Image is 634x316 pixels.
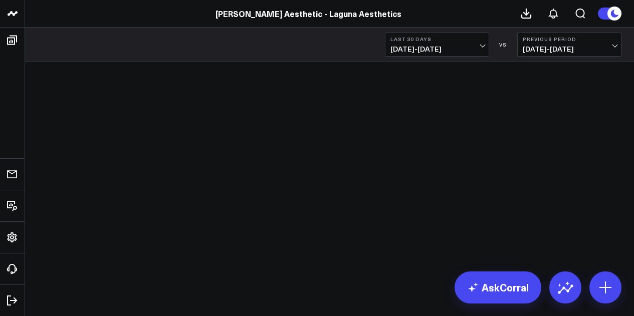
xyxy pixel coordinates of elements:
[390,45,484,53] span: [DATE] - [DATE]
[494,42,512,48] div: VS
[455,271,541,303] a: AskCorral
[385,33,489,57] button: Last 30 Days[DATE]-[DATE]
[390,36,484,42] b: Last 30 Days
[216,8,401,19] a: [PERSON_NAME] Aesthetic - Laguna Aesthetics
[517,33,621,57] button: Previous Period[DATE]-[DATE]
[523,36,616,42] b: Previous Period
[523,45,616,53] span: [DATE] - [DATE]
